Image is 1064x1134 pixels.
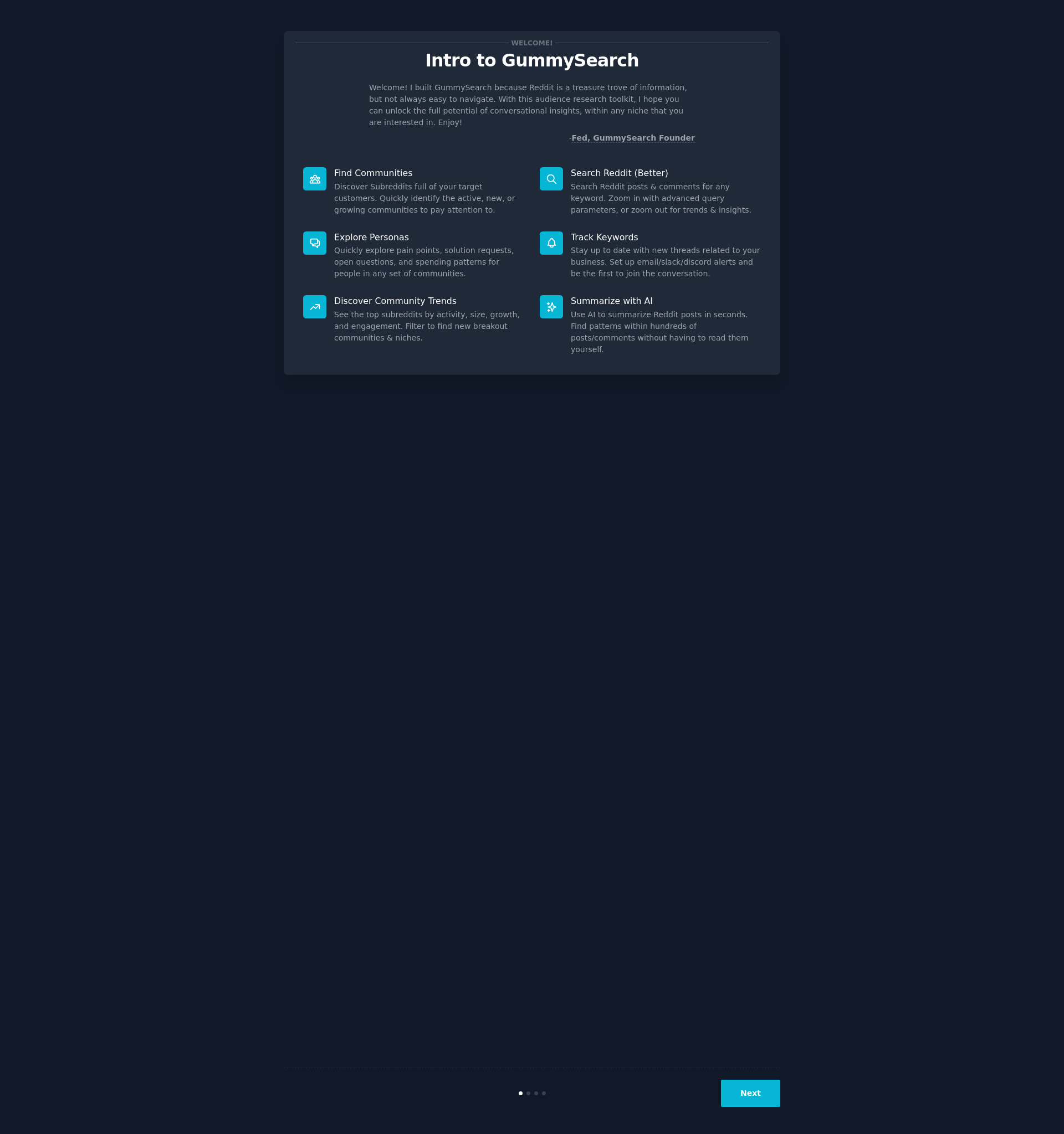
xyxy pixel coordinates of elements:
p: Discover Community Trends [334,295,524,307]
p: Explore Personas [334,231,524,243]
p: Intro to GummySearch [295,51,769,70]
dd: Search Reddit posts & comments for any keyword. Zoom in with advanced query parameters, or zoom o... [571,181,761,216]
dd: Quickly explore pain points, solution requests, open questions, and spending patterns for people ... [334,245,524,280]
dd: Discover Subreddits full of your target customers. Quickly identify the active, new, or growing c... [334,181,524,216]
p: Search Reddit (Better) [571,167,761,179]
p: Track Keywords [571,231,761,243]
span: Welcome! [509,37,555,49]
p: Welcome! I built GummySearch because Reddit is a treasure trove of information, but not always ea... [369,82,695,128]
button: Next [721,1080,780,1107]
dd: Use AI to summarize Reddit posts in seconds. Find patterns within hundreds of posts/comments with... [571,309,761,355]
dd: See the top subreddits by activity, size, growth, and engagement. Filter to find new breakout com... [334,309,524,344]
p: Summarize with AI [571,295,761,307]
p: Find Communities [334,167,524,179]
a: Fed, GummySearch Founder [571,133,695,143]
div: - [569,132,695,144]
dd: Stay up to date with new threads related to your business. Set up email/slack/discord alerts and ... [571,245,761,280]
